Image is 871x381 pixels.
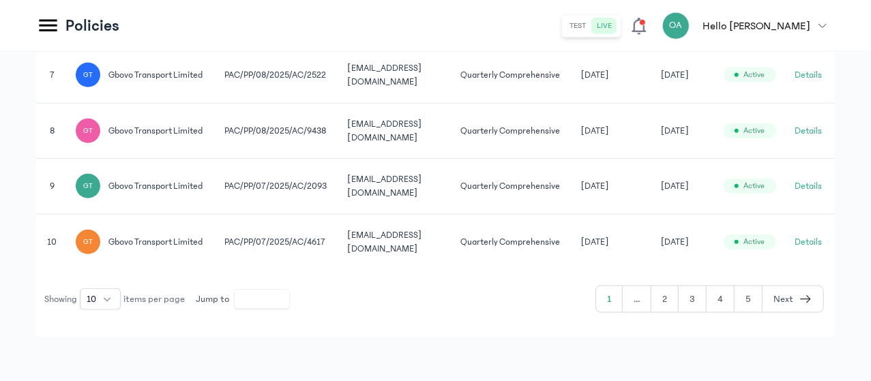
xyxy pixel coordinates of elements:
span: Next [773,292,793,307]
span: items per page [123,292,185,307]
button: ... [623,286,651,312]
p: Hello [PERSON_NAME] [703,18,810,34]
div: OA [662,12,690,40]
div: GT [76,174,100,198]
td: Quarterly Comprehensive [453,214,573,269]
button: 2 [651,286,679,312]
p: Policies [65,15,119,37]
td: PAC/PP/08/2025/AC/2522 [216,48,339,104]
span: gbovo transport limited [108,179,203,193]
span: [DATE] [581,124,609,138]
button: test [565,18,592,34]
span: 10 [47,237,57,247]
button: 5 [735,286,763,312]
span: gbovo transport limited [108,68,203,82]
span: [DATE] [581,235,609,249]
span: [DATE] [661,124,689,138]
button: 4 [707,286,735,312]
span: [DATE] [661,235,689,249]
div: GT [76,119,100,143]
div: GT [76,230,100,254]
button: 10 [80,288,121,310]
button: Next [763,286,823,312]
span: Active [744,125,765,136]
span: [EMAIL_ADDRESS][DOMAIN_NAME] [347,230,422,254]
span: gbovo transport limited [108,124,203,138]
span: [DATE] [581,179,609,193]
span: [EMAIL_ADDRESS][DOMAIN_NAME] [347,119,422,142]
button: Details [795,179,822,193]
span: [DATE] [661,68,689,82]
button: Details [795,235,822,249]
button: 1 [596,286,623,312]
td: PAC/PP/07/2025/AC/2093 [216,159,339,215]
span: 8 [50,126,55,136]
span: gbovo transport limited [108,235,203,249]
button: Details [795,68,822,82]
span: [DATE] [661,179,689,193]
button: live [592,18,618,34]
span: [EMAIL_ADDRESS][DOMAIN_NAME] [347,63,422,87]
button: OAHello [PERSON_NAME] [662,12,835,40]
span: 7 [50,70,55,80]
span: Active [744,181,765,192]
td: Quarterly Comprehensive [453,103,573,159]
div: Jump to [196,290,289,309]
td: PAC/PP/07/2025/AC/4617 [216,214,339,269]
span: Active [744,70,765,80]
td: Quarterly Comprehensive [453,48,573,104]
td: Quarterly Comprehensive [453,159,573,215]
div: GT [76,63,100,87]
span: 9 [50,181,55,191]
span: Active [744,237,765,247]
span: 10 [87,292,96,306]
button: Details [795,124,822,138]
td: PAC/PP/08/2025/AC/9438 [216,103,339,159]
span: [EMAIL_ADDRESS][DOMAIN_NAME] [347,174,422,198]
button: 3 [679,286,707,312]
span: Showing [44,292,77,307]
span: [DATE] [581,68,609,82]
